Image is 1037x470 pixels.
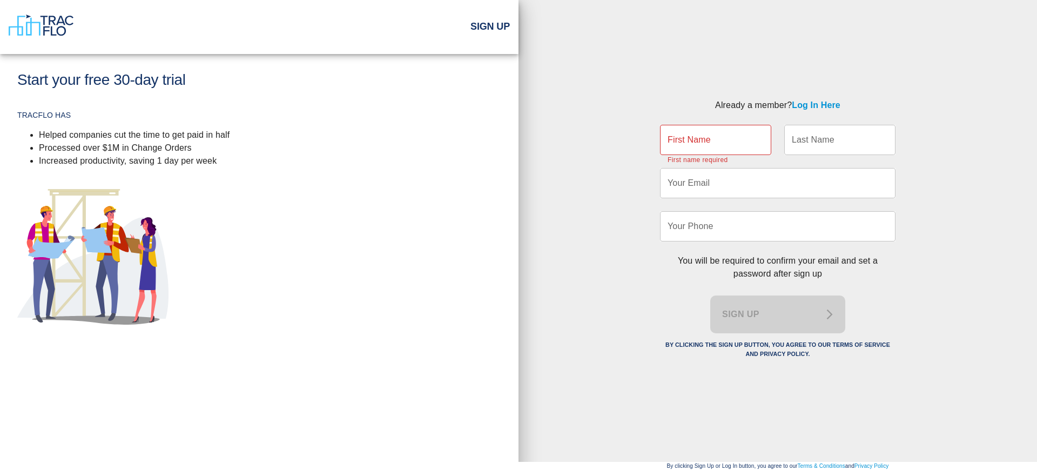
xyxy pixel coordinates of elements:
p: First name required [668,155,728,166]
h1: Start your free 30-day trial [17,71,501,89]
p: Already a member? [660,99,895,112]
a: Privacy Policy [854,463,889,469]
img: TracFlo [9,15,73,36]
h2: Sign Up [470,21,510,33]
li: Helped companies cut the time to get paid in half [39,129,501,142]
li: Increased productivity, saving 1 day per week [39,155,501,167]
a: Log In Here [792,100,840,110]
h4: TRACFLO HAS [17,111,501,120]
iframe: Chat Widget [983,418,1037,470]
p: You will be required to confirm your email and set a password after sign up [660,254,895,280]
li: Processed over $1M in Change Orders [39,142,501,155]
a: Terms & Conditions [797,463,845,469]
img: illustration [17,189,169,325]
p: By clicking Sign Up or Log In button, you agree to our and [518,462,1037,470]
h6: By clicking the Sign Up button, you agree to our Terms of Service and Privacy Policy. [660,340,895,359]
